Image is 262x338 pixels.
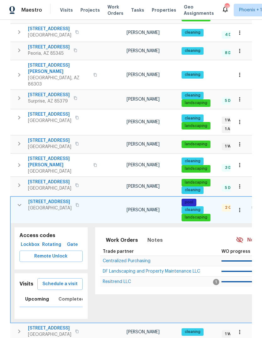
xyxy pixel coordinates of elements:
[182,187,203,193] span: cleaning
[28,62,90,75] span: [STREET_ADDRESS][PERSON_NAME]
[127,163,160,167] span: [PERSON_NAME]
[28,26,71,32] span: [STREET_ADDRESS]
[107,4,123,16] span: Work Orders
[28,44,70,50] span: [STREET_ADDRESS]
[22,241,38,249] span: Lockbox
[28,137,71,144] span: [STREET_ADDRESS]
[28,156,90,168] span: [STREET_ADDRESS][PERSON_NAME]
[182,180,210,185] span: landscaping
[127,330,160,334] span: [PERSON_NAME]
[58,295,85,303] span: Completed
[131,8,144,12] span: Tasks
[221,249,250,254] span: WO progress
[103,280,131,284] a: Resitrend LLC
[182,100,210,106] span: landscaping
[147,236,163,245] span: Notes
[19,251,83,262] button: Remote Unlock
[43,241,60,249] span: Rotating
[182,48,203,53] span: cleaning
[28,185,71,191] span: [GEOGRAPHIC_DATA]
[182,30,203,35] span: cleaning
[222,98,240,103] span: 5 Done
[184,4,214,16] span: Geo Assignments
[25,295,49,303] span: Upcoming
[28,50,70,57] span: Peoria, AZ 85345
[152,7,176,13] span: Properties
[19,239,41,251] button: Lockbox
[222,185,240,191] span: 5 Done
[222,331,237,337] span: 1 WIP
[21,7,42,13] span: Maestro
[60,7,73,13] span: Visits
[182,123,210,129] span: landscaping
[103,269,200,274] span: DF Landscaping and Property Maintenance LLC
[28,32,71,38] span: [GEOGRAPHIC_DATA]
[182,200,196,205] span: pool
[222,144,237,149] span: 1 WIP
[182,166,210,171] span: landscaping
[239,7,262,13] span: Phoenix + 1
[182,215,210,220] span: landscaping
[103,269,200,273] a: DF Landscaping and Property Maintenance LLC
[127,142,160,147] span: [PERSON_NAME]
[213,279,219,285] span: 1
[103,249,134,254] span: Trade partner
[28,199,72,205] span: [STREET_ADDRESS]
[28,331,71,338] span: [GEOGRAPHIC_DATA]
[182,329,203,335] span: cleaning
[37,278,83,290] button: Schedule a visit
[127,184,160,189] span: [PERSON_NAME]
[63,239,83,251] button: Gate
[222,32,241,37] span: 4 Done
[28,98,70,104] span: Surprise, AZ 85379
[28,205,72,211] span: [GEOGRAPHIC_DATA]
[80,7,100,13] span: Projects
[19,232,83,239] h5: Access codes
[28,168,90,175] span: [GEOGRAPHIC_DATA]
[28,325,71,331] span: [STREET_ADDRESS]
[42,280,78,288] span: Schedule a visit
[182,93,203,98] span: cleaning
[222,205,237,210] span: 2 QC
[127,208,160,212] span: [PERSON_NAME]
[182,158,203,164] span: cleaning
[19,281,33,287] h5: Visits
[127,120,160,124] span: [PERSON_NAME]
[182,207,203,213] span: cleaning
[28,111,71,118] span: [STREET_ADDRESS]
[28,92,70,98] span: [STREET_ADDRESS]
[127,49,160,53] span: [PERSON_NAME]
[127,73,160,77] span: [PERSON_NAME]
[222,118,237,123] span: 1 WIP
[127,97,160,102] span: [PERSON_NAME]
[25,252,78,260] span: Remote Unlock
[65,241,80,249] span: Gate
[106,236,138,245] span: Work Orders
[222,50,241,56] span: 8 Done
[182,116,203,121] span: cleaning
[28,179,71,185] span: [STREET_ADDRESS]
[127,30,160,35] span: [PERSON_NAME]
[28,144,71,150] span: [GEOGRAPHIC_DATA]
[222,165,241,170] span: 3 Done
[103,259,150,263] a: Centralized Purchasing
[182,72,203,77] span: cleaning
[41,239,63,251] button: Rotating
[28,118,71,124] span: [GEOGRAPHIC_DATA]
[225,4,229,10] div: 19
[222,126,249,132] span: 1 Accepted
[182,141,210,147] span: landscaping
[28,75,90,87] span: [GEOGRAPHIC_DATA], AZ 86303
